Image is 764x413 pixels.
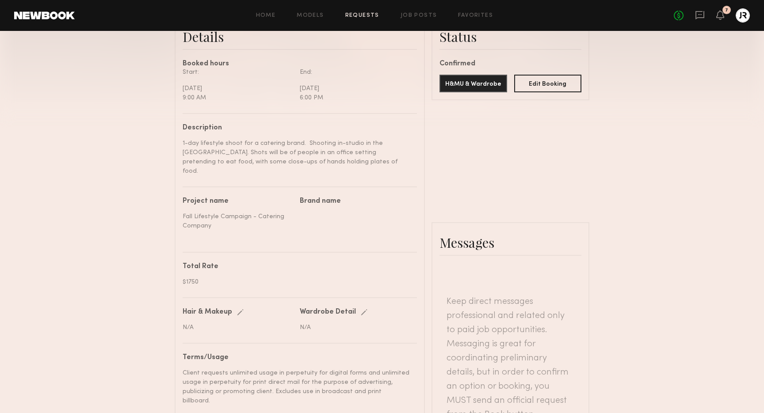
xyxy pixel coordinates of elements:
div: N/A [183,323,293,332]
div: Client requests unlimited usage in perpetuity for digital forms and unlimited usage in perpetuity... [183,368,410,405]
div: Terms/Usage [183,354,410,361]
div: Details [183,28,417,45]
div: Booked hours [183,61,417,68]
div: End: [300,68,410,77]
div: Brand name [300,198,410,205]
button: H&MU & Wardrobe [439,75,507,92]
div: 6:00 PM [300,93,410,102]
a: Favorites [458,13,493,19]
a: Models [297,13,324,19]
div: Hair & Makeup [183,309,232,316]
div: Status [439,28,581,45]
div: $1750 [183,277,410,287]
div: [DATE] [300,84,410,93]
div: Total Rate [183,263,410,270]
div: Description [183,125,410,132]
div: [DATE] [183,84,293,93]
div: Messages [439,234,581,251]
div: 9:00 AM [183,93,293,102]
a: Requests [345,13,379,19]
div: Wardrobe Detail [300,309,356,316]
button: Edit Booking [514,75,582,92]
a: Job Posts [401,13,437,19]
div: Confirmed [439,61,581,68]
div: Fall Lifestyle Campaign - Catering Company [183,212,293,231]
div: Project name [183,198,293,205]
div: Start: [183,68,293,77]
div: N/A [300,323,410,332]
a: Home [256,13,276,19]
div: 7 [725,8,728,13]
div: 1-day lifestyle shoot for a catering brand. Shooting in-studio in the [GEOGRAPHIC_DATA]. Shots wi... [183,139,410,176]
